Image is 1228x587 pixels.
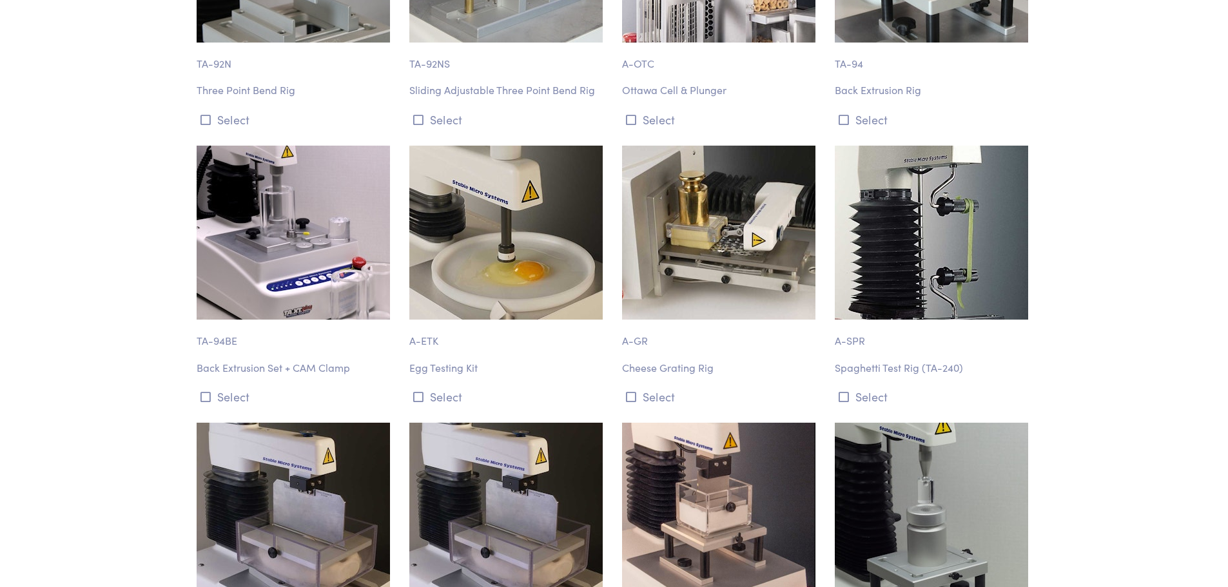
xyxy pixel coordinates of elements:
[409,43,607,72] p: TA-92NS
[197,109,394,130] button: Select
[197,386,394,407] button: Select
[409,386,607,407] button: Select
[409,109,607,130] button: Select
[835,386,1032,407] button: Select
[409,360,607,376] p: Egg Testing Kit
[835,146,1028,320] img: food-ta_240_a_spr-spaghetti-test-rig-2.jpg
[197,82,394,99] p: Three Point Bend Rig
[622,82,819,99] p: Ottawa Cell & Plunger
[622,43,819,72] p: A-OTC
[622,320,819,349] p: A-GR
[835,320,1032,349] p: A-SPR
[409,146,603,320] img: food-a_etk-egg-testing-kit-2.jpg
[197,146,390,320] img: ta-94be.jpg
[197,320,394,349] p: TA-94BE
[835,360,1032,376] p: Spaghetti Test Rig (TA-240)
[622,360,819,376] p: Cheese Grating Rig
[197,360,394,376] p: Back Extrusion Set + CAM Clamp
[622,109,819,130] button: Select
[409,320,607,349] p: A-ETK
[835,82,1032,99] p: Back Extrusion Rig
[197,43,394,72] p: TA-92N
[409,82,607,99] p: Sliding Adjustable Three Point Bend Rig
[835,43,1032,72] p: TA-94
[622,386,819,407] button: Select
[622,146,815,320] img: food-a_gr-cheese-grating-rig-3.jpg
[835,109,1032,130] button: Select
